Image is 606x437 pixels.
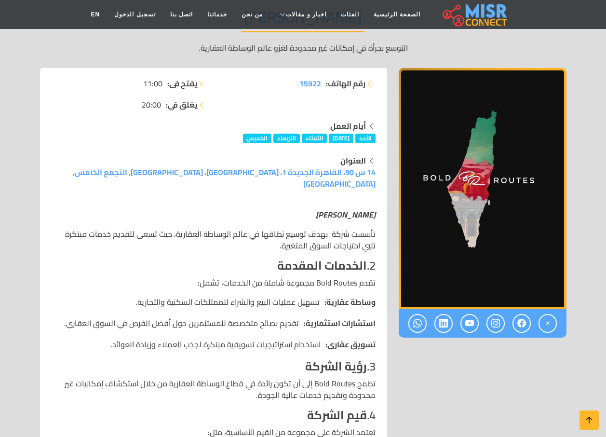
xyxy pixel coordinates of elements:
strong: استشارات استثمارية: [304,317,376,329]
span: الأحد [355,134,376,143]
img: main.misr_connect [443,2,507,27]
h4: 2. [52,259,376,273]
strong: [PERSON_NAME] [316,207,376,222]
a: الفئات [334,5,366,24]
a: الصفحة الرئيسية [366,5,428,24]
span: الثلاثاء [302,134,327,143]
strong: يغلق في: [166,99,198,110]
strong: الخدمات المقدمة [277,255,367,276]
p: تأسست شركة بهدف توسيع نطاقها في عالم الوساطة العقارية، حيث تسعى لتقديم خدمات مبتكرة تلبي احتياجات... [52,228,376,251]
p: تقدم Bold Routes مجموعة شاملة من الخدمات، تشمل: [52,277,376,288]
li: تسهيل عمليات البيع والشراء للممتلكات السكنية والتجارية. [52,296,376,308]
strong: أيام العمل [330,119,366,133]
a: EN [84,5,108,24]
a: اتصل بنا [163,5,200,24]
strong: رؤية الشركة [305,355,367,377]
span: [DATE] [329,134,353,143]
li: تقديم نصائح متخصصة للمستثمرين حول أفضل الفرص في السوق العقاري. [52,317,376,329]
a: 14 س 90، القاهرة الجديدة 1، [GEOGRAPHIC_DATA]، [GEOGRAPHIC_DATA], التجمع الخامس, [GEOGRAPHIC_DATA] [73,165,376,191]
h4: 3. [52,360,376,374]
p: التوسع بجرأة في إمكانات غير محدودة لغزو عالم الوساطة العقارية. [40,42,566,54]
a: خدماتنا [200,5,234,24]
a: 15922 [299,78,321,89]
strong: وساطة عقارية: [324,296,376,308]
strong: رقم الهاتف: [326,78,365,89]
h4: 4. [52,409,376,423]
span: 15922 [299,76,321,91]
img: بولد روتس [399,68,566,309]
a: من نحن [234,5,270,24]
span: 20:00 [142,99,161,110]
a: تسجيل الدخول [107,5,162,24]
strong: قيم الشركة [307,404,367,426]
div: 1 / 1 [399,68,566,309]
strong: العنوان [340,153,366,168]
p: تطمح Bold Routes إلى أن تكون رائدة في قطاع الوساطة العقارية من خلال استكشاف إمكانيات غير محدودة و... [52,378,376,401]
li: استخدام استراتيجيات تسويقية مبتكرة لجذب العملاء وزيادة العوائد. [52,339,376,350]
span: الأربعاء [273,134,300,143]
span: الخميس [243,134,272,143]
strong: تسويق عقاري: [325,339,376,350]
strong: يفتح في: [167,78,198,89]
span: 11:00 [143,78,162,89]
span: اخبار و مقالات [286,10,326,19]
a: اخبار و مقالات [270,5,334,24]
